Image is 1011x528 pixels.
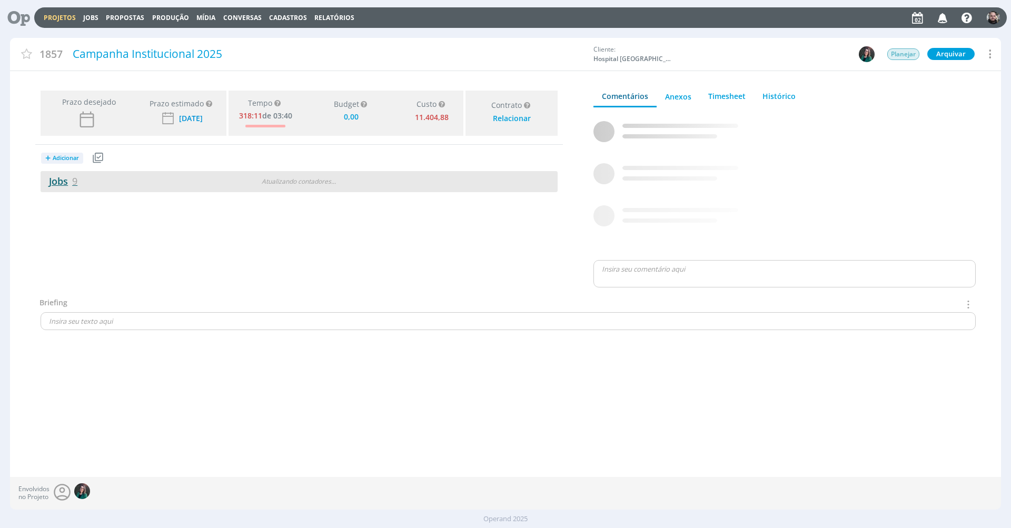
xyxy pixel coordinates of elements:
div: de 03:40 [239,109,292,121]
span: Hospital [GEOGRAPHIC_DATA] [593,54,672,64]
a: Jobs [41,175,77,187]
button: Cadastros [266,14,310,22]
a: Comentários [593,86,657,107]
span: 318:11 [239,111,262,121]
div: Prazo estimado [150,98,204,109]
span: Prazo desejado [58,96,116,107]
button: G [986,8,1000,27]
div: Anexos [665,91,691,102]
button: R [858,46,875,63]
div: Budget [334,100,370,109]
span: Propostas [106,13,144,22]
a: Relatórios [314,13,354,22]
button: +Adicionar [41,153,83,164]
div: Campanha Institucional 2025 [69,42,588,66]
span: . [333,177,334,186]
div: Atualizando contadores [215,177,382,186]
button: Relatórios [311,14,358,22]
div: Briefing [39,297,67,312]
div: 11.404,88 [411,109,453,124]
span: Cadastros [269,13,307,22]
div: [DATE] [179,115,203,122]
button: Arquivar [927,48,975,60]
div: Custo [417,100,447,109]
button: Propostas [103,14,147,22]
div: Relacionar [493,114,531,123]
a: Jobs9Atualizando contadores.. [41,171,558,192]
span: Adicionar [53,155,79,162]
a: Conversas [223,13,262,22]
button: Projetos [41,14,79,22]
a: Jobs [83,13,98,22]
a: Histórico [754,86,804,106]
button: Planejar [887,48,920,61]
span: Envolvidos no Projeto [18,485,49,501]
img: R [74,483,90,499]
div: Contrato [491,101,532,110]
div: Cliente: [593,45,830,64]
button: Jobs [80,14,102,22]
a: Mídia [196,13,215,22]
a: Projetos [44,13,76,22]
span: Tempo [248,99,272,108]
button: +Adicionar [41,149,90,167]
img: G [987,11,1000,24]
span: Planejar [887,48,919,60]
span: + [45,153,51,164]
span: . [334,177,336,186]
a: Produção [152,13,189,22]
img: R [859,46,875,62]
span: 1857 [39,46,63,62]
button: Conversas [220,14,265,22]
a: Timesheet [700,86,754,106]
span: 9 [72,175,77,187]
button: Mídia [193,14,219,22]
button: Produção [149,14,192,22]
